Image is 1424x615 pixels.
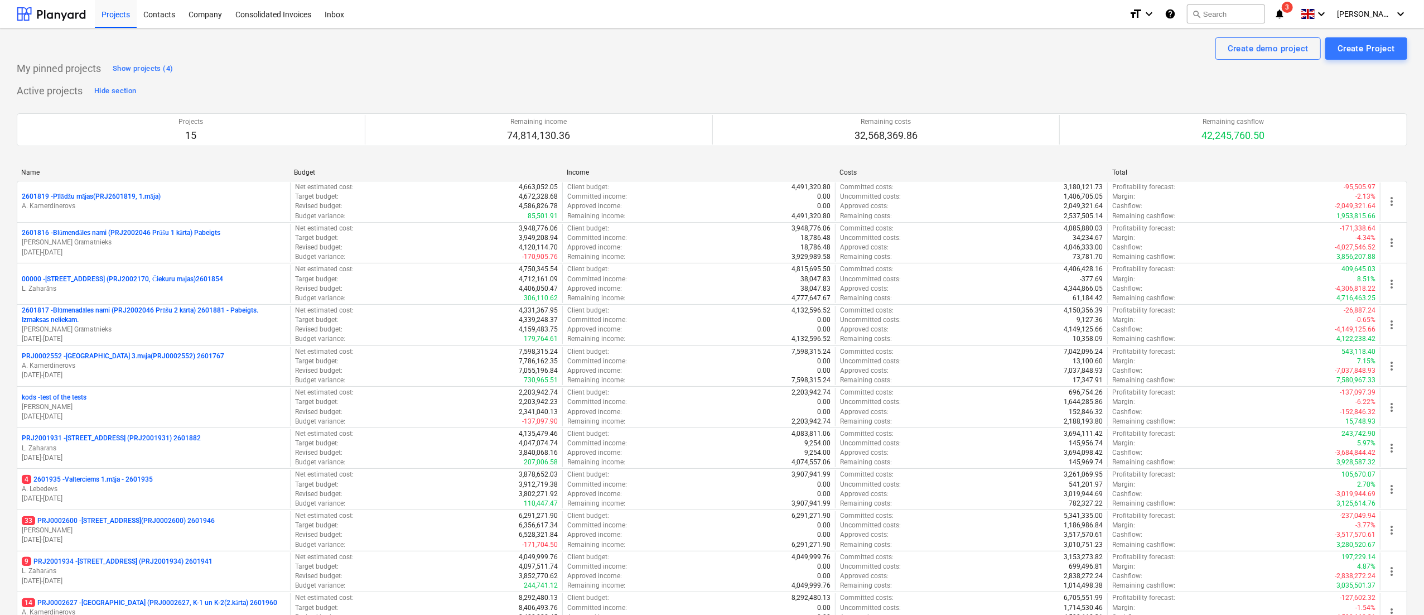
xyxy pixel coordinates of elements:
p: 4,150,356.39 [1064,306,1103,315]
p: 730,965.51 [524,376,558,385]
p: 4,344,866.05 [1064,284,1103,294]
p: 1,644,285.86 [1064,397,1103,407]
div: PRJ0002552 -[GEOGRAPHIC_DATA] 3.māja(PRJ0002552) 2601767A. Kamerdinerovs[DATE]-[DATE] [22,352,286,380]
p: 4,815,695.50 [791,265,831,274]
p: Client budget : [567,265,609,274]
p: 34,234.67 [1073,233,1103,243]
p: 2,203,942.23 [519,397,558,407]
p: 4,716,463.25 [1336,294,1375,303]
button: Search [1187,4,1265,23]
p: Remaining cashflow : [1112,294,1175,303]
p: Budget variance : [295,212,345,221]
p: Approved costs : [840,201,889,211]
p: Client budget : [567,388,609,397]
div: 2601819 -Pīlādžu mājas(PRJ2601819, 1.māja)A. Kamerdinerovs [22,192,286,211]
p: 2,203,942.74 [519,388,558,397]
p: -4,149,125.66 [1335,325,1375,334]
p: Committed costs : [840,265,894,274]
p: Profitability forecast : [1112,265,1175,274]
p: 4,712,161.09 [519,275,558,284]
p: Cashflow : [1112,366,1142,376]
p: Net estimated cost : [295,388,354,397]
p: 409,645.03 [1341,265,1375,274]
p: 0.00 [817,397,831,407]
p: [DATE] - [DATE] [22,412,286,421]
span: more_vert [1385,401,1398,414]
p: Remaining costs : [840,334,892,344]
p: Margin : [1112,439,1135,448]
p: 243,742.90 [1341,429,1375,439]
p: 2601819 - Pīlādžu mājas(PRJ2601819, 1.māja) [22,192,161,201]
p: 4,149,125.66 [1064,325,1103,334]
p: Profitability forecast : [1112,306,1175,315]
p: 15,748.93 [1345,417,1375,426]
p: 4,122,238.42 [1336,334,1375,344]
p: Revised budget : [295,407,342,417]
p: My pinned projects [17,62,101,75]
p: Committed income : [567,275,627,284]
p: Approved income : [567,201,622,211]
p: Net estimated cost : [295,306,354,315]
p: Approved income : [567,407,622,417]
p: 2,341,040.13 [519,407,558,417]
div: 00000 -[STREET_ADDRESS] (PRJ2002170, Čiekuru mājas)2601854L. Zaharāns [22,275,286,294]
p: 4,663,052.05 [519,182,558,192]
p: 7,042,096.24 [1064,347,1103,357]
p: A. Lebedevs [22,484,286,494]
p: -152,846.32 [1340,407,1375,417]
p: -170,905.76 [522,252,558,262]
p: Revised budget : [295,284,342,294]
span: more_vert [1385,359,1398,373]
p: Uncommitted costs : [840,315,901,325]
p: Remaining cashflow : [1112,376,1175,385]
p: 3,694,111.42 [1064,429,1103,439]
p: 0.00 [817,315,831,325]
p: Committed income : [567,315,627,325]
p: Committed income : [567,397,627,407]
p: 15 [178,129,203,142]
p: 0.00 [817,357,831,366]
p: Client budget : [567,182,609,192]
p: 152,846.32 [1069,407,1103,417]
p: 7,598,315.24 [791,347,831,357]
p: -4.34% [1355,233,1375,243]
p: Target budget : [295,233,339,243]
p: Client budget : [567,224,609,233]
p: Profitability forecast : [1112,347,1175,357]
p: 4,750,345.54 [519,265,558,274]
p: -171,338.64 [1340,224,1375,233]
p: 3,180,121.73 [1064,182,1103,192]
div: Create demo project [1228,41,1309,56]
p: [DATE] - [DATE] [22,371,286,380]
p: 32,568,369.86 [855,129,918,142]
p: 3,948,776.06 [519,224,558,233]
p: Cashflow : [1112,243,1142,252]
p: 3,929,989.58 [791,252,831,262]
p: Approved costs : [840,243,889,252]
p: -0.65% [1355,315,1375,325]
p: [PERSON_NAME] Grāmatnieks [22,325,286,334]
p: 4,331,367.95 [519,306,558,315]
p: 7.15% [1357,357,1375,366]
p: Remaining cashflow : [1112,417,1175,426]
p: Budget variance : [295,417,345,426]
span: 3 [1282,2,1293,13]
p: 85,501.91 [528,212,558,221]
div: 42601935 -Valterciems 1.māja - 2601935A. Lebedevs[DATE]-[DATE] [22,475,286,503]
p: 696,754.26 [1069,388,1103,397]
p: Committed costs : [840,388,894,397]
p: 2,188,193.80 [1064,417,1103,426]
p: -26,887.24 [1344,306,1375,315]
div: Total [1112,169,1376,176]
p: -4,306,818.22 [1335,284,1375,294]
p: Remaining income : [567,294,625,303]
p: Remaining costs : [840,212,892,221]
p: 2,537,505.14 [1064,212,1103,221]
span: more_vert [1385,523,1398,537]
p: Uncommitted costs : [840,233,901,243]
span: more_vert [1385,441,1398,455]
span: more_vert [1385,277,1398,291]
p: Approved costs : [840,284,889,294]
p: [DATE] - [DATE] [22,494,286,503]
p: 0.00 [817,192,831,201]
